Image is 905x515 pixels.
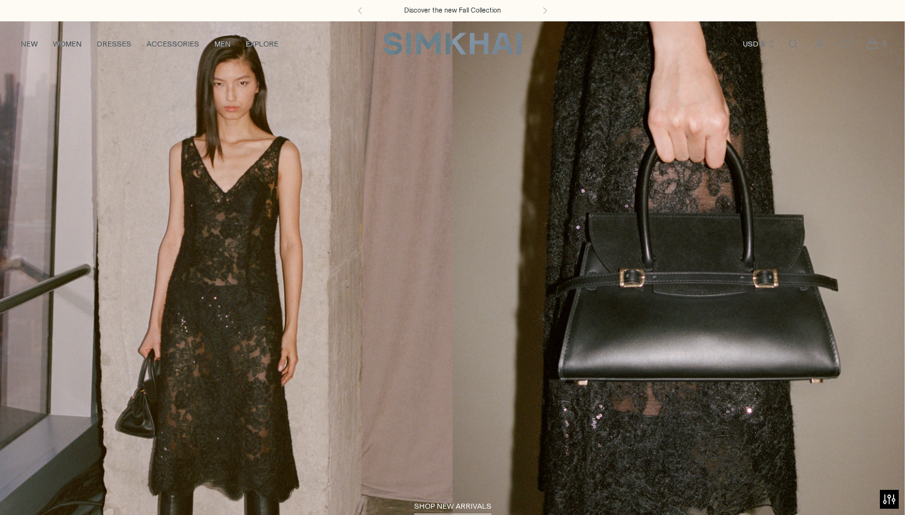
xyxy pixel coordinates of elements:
a: Discover the new Fall Collection [404,6,501,16]
a: SIMKHAI [383,31,522,56]
button: USD $ [743,30,776,58]
a: ACCESSORIES [146,30,199,58]
a: Go to the account page [807,31,832,57]
a: DRESSES [97,30,131,58]
span: 0 [879,38,890,49]
a: Open cart modal [860,31,885,57]
span: shop new arrivals [414,502,491,511]
a: EXPLORE [246,30,278,58]
a: Wishlist [833,31,858,57]
a: NEW [21,30,38,58]
a: WOMEN [53,30,82,58]
a: shop new arrivals [414,502,491,514]
a: MEN [214,30,231,58]
a: Open search modal [781,31,806,57]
